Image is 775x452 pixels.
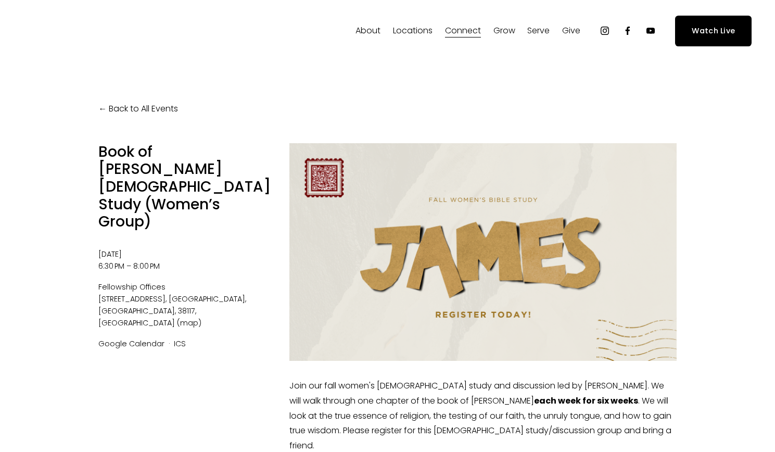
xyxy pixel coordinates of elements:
span: [GEOGRAPHIC_DATA], [GEOGRAPHIC_DATA], 38117 [98,294,246,316]
a: Instagram [600,26,610,36]
time: [DATE] [98,249,122,259]
a: Back to All Events [98,102,178,117]
a: ICS [174,338,186,349]
span: [STREET_ADDRESS] [98,294,169,304]
time: 8:00 PM [133,261,160,271]
span: About [355,23,380,39]
a: Google Calendar [98,338,164,349]
strong: each week for six weeks [534,395,638,407]
a: YouTube [645,26,656,36]
img: Fellowship Memphis [23,20,169,41]
a: folder dropdown [445,22,481,39]
a: folder dropdown [355,22,380,39]
span: Fellowship Offices [98,281,272,293]
span: Give [562,23,580,39]
span: Serve [527,23,550,39]
span: Locations [393,23,433,39]
a: (map) [177,318,201,328]
span: Grow [493,23,515,39]
a: Watch Live [675,16,752,46]
a: folder dropdown [493,22,515,39]
span: Connect [445,23,481,39]
a: Facebook [622,26,633,36]
a: folder dropdown [527,22,550,39]
time: 6:30 PM [98,261,124,271]
a: folder dropdown [393,22,433,39]
a: folder dropdown [562,22,580,39]
h1: Book of [PERSON_NAME] [DEMOGRAPHIC_DATA] Study (Women’s Group) [98,143,272,231]
span: [GEOGRAPHIC_DATA] [98,318,175,328]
